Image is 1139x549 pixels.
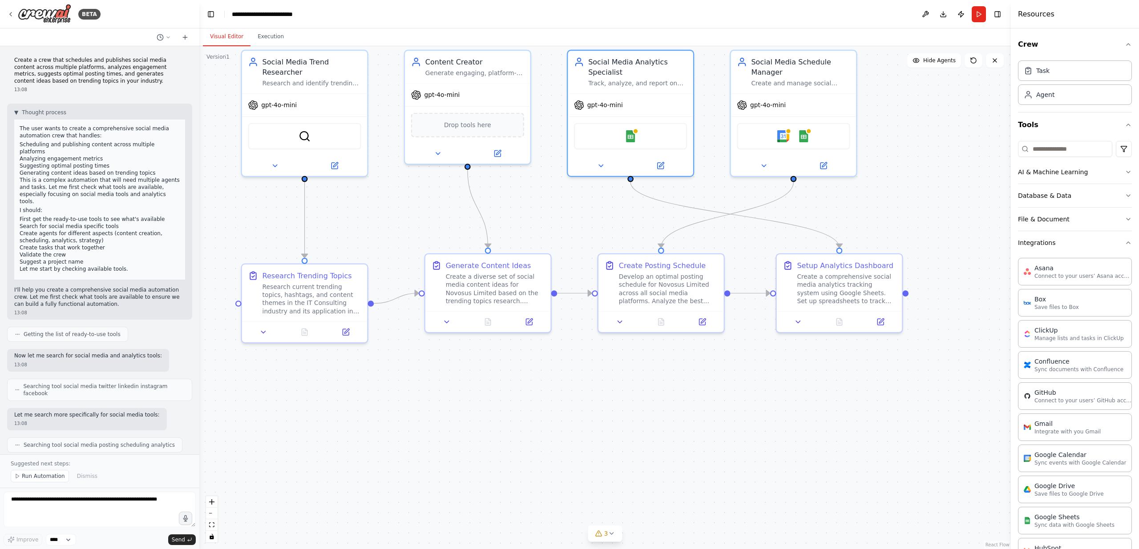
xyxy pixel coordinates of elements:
img: Confluence [1024,361,1031,369]
div: React Flow controls [206,496,218,542]
button: Hide right sidebar [991,8,1004,20]
span: Improve [16,536,38,543]
div: Setup Analytics DashboardCreate a comprehensive social media analytics tracking system using Goog... [775,253,903,333]
img: GitHub [1024,393,1031,400]
g: Edge from 734f047a-d33a-4647-8b53-1f4e351eccc9 to f337868d-beda-40eb-8b69-95fc2b38a80c [462,170,493,248]
button: Execution [250,28,291,46]
div: Version 1 [206,53,230,60]
div: Track, analyze, and report on social media performance metrics, identify optimal posting times, a... [588,79,687,87]
span: Hide Agents [923,57,956,64]
nav: breadcrumb [232,10,293,19]
div: Research current trending topics, hashtags, and content themes in the IT Consulting industry and ... [263,283,361,315]
p: Now let me search for social media and analytics tools: [14,353,162,360]
div: Create a comprehensive social media analytics tracking system using Google Sheets. Set up spreads... [797,272,896,305]
button: Hide Agents [907,53,961,68]
button: Open in side panel [469,148,526,160]
button: Open in side panel [795,160,852,172]
div: Google Sheets [1034,513,1115,521]
li: Scheduling and publishing content across multiple platforms [20,141,180,155]
img: Google Calendar [1024,455,1031,462]
button: Open in side panel [863,316,898,328]
div: Google Calendar [1034,450,1126,459]
div: Crew [1018,57,1132,112]
p: Connect to your users’ Asana accounts [1034,272,1132,280]
img: Gmail [1024,424,1031,431]
g: Edge from 6c9d1ecf-daf5-43a3-b144-9a04271fed24 to 7adca088-7790-48b2-b4c8-11c43361cc22 [730,288,770,298]
button: Click to speak your automation idea [179,512,192,525]
div: Gmail [1034,419,1101,428]
p: Manage lists and tasks in ClickUp [1034,335,1124,342]
button: Improve [4,534,42,545]
div: Social Media Schedule Manager [751,57,850,77]
p: Suggested next steps: [11,460,189,467]
button: Database & Data [1018,184,1132,207]
img: Box [1024,299,1031,306]
div: 13:08 [14,309,185,316]
div: Social Media Trend ResearcherResearch and identify trending topics, hashtags, and content themes ... [241,50,368,177]
button: fit view [206,519,218,531]
span: Getting the list of ready-to-use tools [24,331,121,338]
span: gpt-4o-mini [261,101,297,109]
div: Social Media Analytics SpecialistTrack, analyze, and report on social media performance metrics, ... [567,50,694,177]
div: Social Media Schedule ManagerCreate and manage social media posting schedules, coordinate content... [730,50,857,177]
span: Dismiss [77,473,97,480]
button: No output available [639,316,683,328]
button: Open in side panel [685,316,720,328]
button: toggle interactivity [206,531,218,542]
button: zoom out [206,508,218,519]
span: Run Automation [22,473,65,480]
button: Visual Editor [203,28,250,46]
button: Integrations [1018,231,1132,254]
div: Social Media Analytics Specialist [588,57,687,77]
div: Social Media Trend Researcher [263,57,361,77]
g: Edge from f761acd0-1b53-4aaa-82a9-8defdf7ea0c4 to 6c9d1ecf-daf5-43a3-b144-9a04271fed24 [656,182,798,248]
img: Asana [1024,268,1031,275]
li: Analyzing engagement metrics [20,155,180,162]
li: Generating content ideas based on trending topics [20,169,180,176]
div: Research Trending Topics [263,271,352,281]
p: Save files to Box [1034,304,1079,311]
button: Open in side panel [631,160,689,172]
p: The user wants to create a comprehensive social media automation crew that handles: [20,125,180,139]
p: Connect to your users’ GitHub accounts [1034,397,1132,404]
div: Generate engaging, platform-specific social media content including captions, hashtags, and conte... [425,69,524,77]
div: Research Trending TopicsResearch current trending topics, hashtags, and content themes in the IT ... [241,264,368,344]
p: Let me search more specifically for social media tools: [14,412,160,419]
div: 13:08 [14,86,185,93]
button: Dismiss [73,470,102,482]
div: 13:08 [14,361,162,368]
div: 13:08 [14,420,160,427]
button: Open in side panel [306,160,363,172]
button: Run Automation [11,470,69,482]
li: Search for social media specific tools [20,223,180,230]
p: Sync events with Google Calendar [1034,459,1126,466]
span: Drop tools here [444,120,491,130]
button: No output available [466,316,509,328]
div: Develop an optimal posting schedule for Novosus Limited across all social media platforms. Analyz... [619,272,718,305]
a: React Flow attribution [986,542,1010,547]
p: I should: [20,207,180,214]
div: Box [1034,295,1079,304]
div: ClickUp [1034,326,1124,335]
div: Create Posting Schedule [619,260,706,271]
span: ▼ [14,109,18,116]
button: No output available [283,326,326,338]
span: Searching tool social media twitter linkedin instagram facebook [23,383,185,397]
div: Asana [1034,264,1132,272]
div: Create Posting ScheduleDevelop an optimal posting schedule for Novosus Limited across all social ... [598,253,725,333]
g: Edge from 931c6d06-02b2-4b22-ba24-0500b670ae8b to f337868d-beda-40eb-8b69-95fc2b38a80c [374,288,419,309]
p: Let me start by checking available tools. [20,265,180,272]
span: Send [172,536,185,543]
button: Switch to previous chat [153,32,174,43]
span: gpt-4o-mini [424,91,460,99]
button: File & Document [1018,208,1132,231]
button: Crew [1018,32,1132,57]
button: Start a new chat [178,32,192,43]
button: Send [168,534,196,545]
img: ClickUp [1024,330,1031,337]
img: Logo [18,4,71,24]
li: Validate the crew [20,251,180,258]
img: Google Sheets [624,130,636,142]
li: Suggest a project name [20,258,180,265]
span: gpt-4o-mini [750,101,786,109]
